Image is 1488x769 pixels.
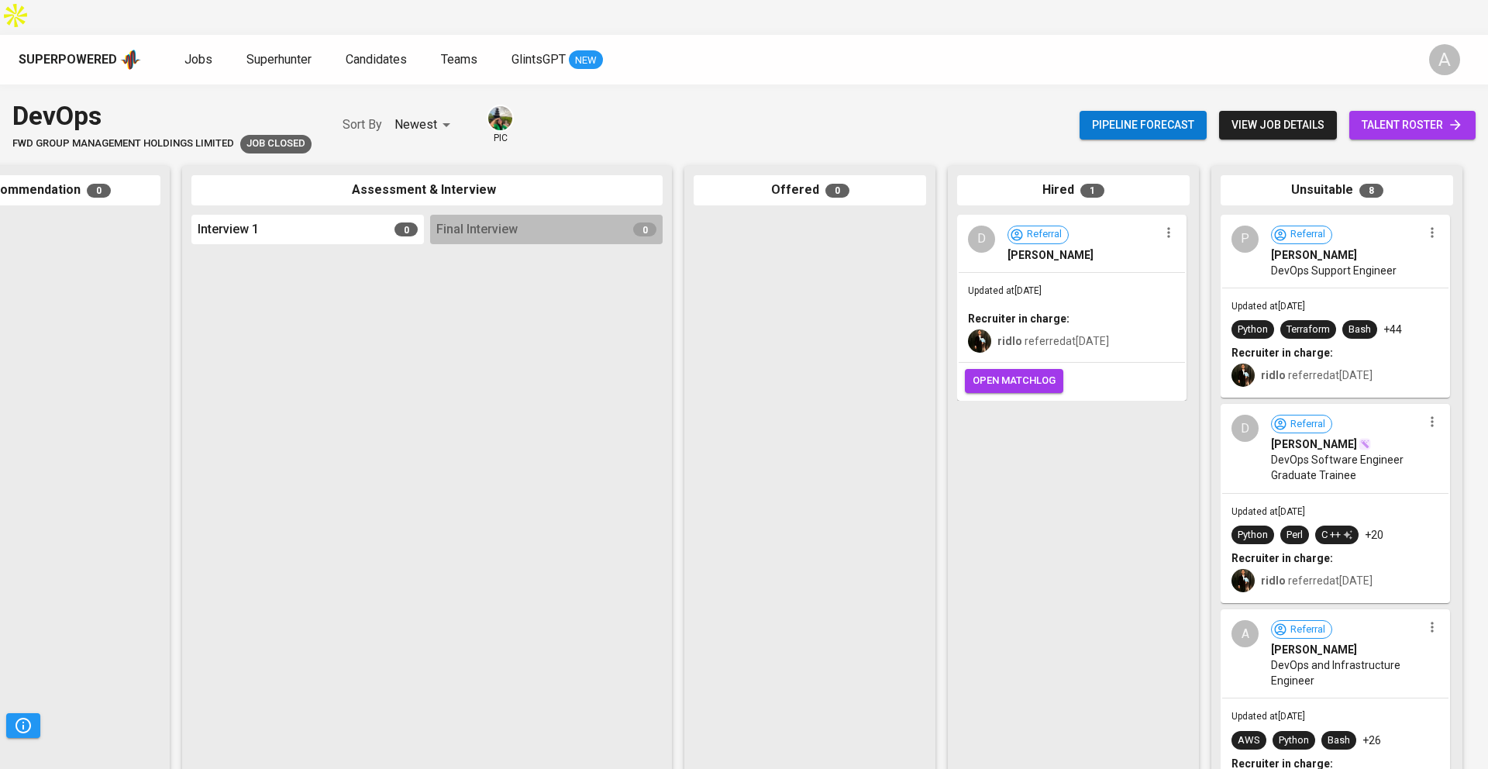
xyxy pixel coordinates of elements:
a: GlintsGPT NEW [511,50,603,70]
img: ridlo@glints.com [968,329,991,353]
div: C ++ [1321,528,1352,543]
img: app logo [120,48,141,71]
b: ridlo [1261,369,1286,381]
span: [PERSON_NAME] [1271,247,1357,263]
span: GlintsGPT [511,52,566,67]
img: ridlo@glints.com [1231,364,1255,387]
p: +44 [1383,322,1402,337]
div: Terraform [1286,322,1330,337]
a: talent roster [1349,111,1476,140]
span: Interview 1 [198,221,259,239]
span: view job details [1231,116,1324,135]
b: Recruiter in charge: [1231,552,1333,564]
div: D [968,226,995,253]
span: talent roster [1362,116,1463,135]
span: 1 [1080,184,1104,198]
span: 0 [825,184,849,198]
button: open matchlog [965,369,1063,393]
div: Hired [957,175,1190,205]
div: Perl [1286,528,1303,543]
button: A [1420,35,1469,84]
div: pic [487,105,514,145]
span: referred at [DATE] [1261,369,1373,381]
span: 8 [1359,184,1383,198]
div: Job already placed by Glints [240,135,312,153]
a: Teams [441,50,480,70]
div: DReferral[PERSON_NAME]DevOps Software Engineer Graduate TraineeUpdated at[DATE]PythonPerlC +++20R... [1221,404,1450,603]
span: 0 [394,222,418,236]
div: Bash [1348,322,1371,337]
div: Bash [1328,733,1350,748]
span: Updated at [DATE] [968,285,1042,296]
div: Python [1279,733,1309,748]
span: Teams [441,52,477,67]
div: DevOps [12,97,312,135]
span: Job Closed [240,136,312,151]
span: Candidates [346,52,407,67]
button: view job details [1219,111,1337,140]
div: A [1231,620,1259,647]
span: open matchlog [973,372,1056,390]
span: Updated at [DATE] [1231,711,1305,722]
span: [PERSON_NAME] [1271,436,1357,452]
div: Python [1238,322,1268,337]
b: ridlo [1261,574,1286,587]
img: eva@glints.com [488,106,512,130]
span: Pipeline forecast [1092,116,1194,135]
span: referred at [DATE] [1261,574,1373,587]
p: Newest [394,116,437,134]
div: Newest [394,111,456,140]
span: Updated at [DATE] [1231,301,1305,312]
span: Final Interview [436,221,518,239]
div: D [1231,415,1259,442]
a: Superhunter [246,50,315,70]
span: [PERSON_NAME] [1007,247,1094,263]
p: +20 [1365,527,1383,543]
p: Sort By [343,116,382,134]
img: ridlo@glints.com [1231,569,1255,592]
div: Superpowered [19,51,117,69]
div: P [1231,226,1259,253]
div: Unsuitable [1221,175,1453,205]
a: Superpoweredapp logo [19,48,141,71]
a: Jobs [184,50,215,70]
span: FWD Group Management Holdings Limited [12,136,234,151]
b: ridlo [997,335,1022,347]
div: DReferral[PERSON_NAME]Updated at[DATE]Recruiter in charge:ridlo referredat[DATE]open matchlog [957,215,1187,402]
span: 0 [87,184,111,198]
span: DevOps and Infrastructure Engineer [1271,657,1422,688]
span: DevOps Support Engineer [1271,263,1397,278]
span: referred at [DATE] [997,335,1109,347]
button: Pipeline forecast [1080,111,1207,140]
div: AWS [1238,733,1260,748]
div: Assessment & Interview [191,175,663,205]
span: Superhunter [246,52,312,67]
span: 0 [633,222,656,236]
span: Updated at [DATE] [1231,506,1305,517]
b: Recruiter in charge: [1231,347,1333,359]
span: Referral [1021,227,1068,242]
div: Python [1238,528,1268,543]
span: Referral [1284,417,1331,432]
span: [PERSON_NAME] [1271,642,1357,657]
span: NEW [569,53,603,68]
b: Recruiter in charge: [968,312,1069,325]
button: Pipeline Triggers [6,713,40,738]
div: Offered [694,175,926,205]
span: DevOps Software Engineer Graduate Trainee [1271,452,1422,483]
div: A [1429,44,1460,75]
span: Referral [1284,227,1331,242]
a: Candidates [346,50,410,70]
span: Referral [1284,622,1331,637]
div: PReferral[PERSON_NAME]DevOps Support EngineerUpdated at[DATE]PythonTerraformBash+44Recruiter in c... [1221,215,1450,398]
p: +26 [1362,733,1381,748]
img: magic_wand.svg [1359,438,1371,450]
span: Jobs [184,52,212,67]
